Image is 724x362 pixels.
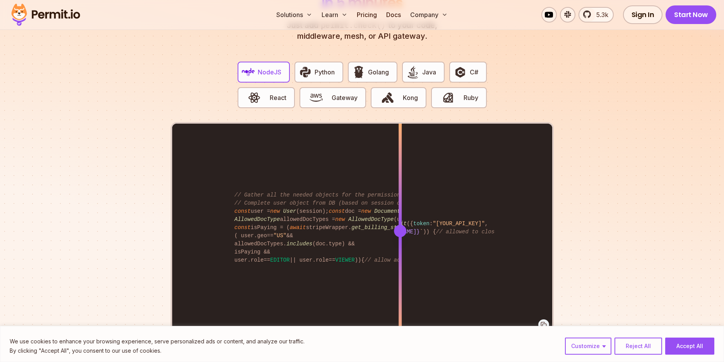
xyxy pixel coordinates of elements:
img: Permit logo [8,2,84,28]
span: await [290,224,306,231]
span: role [251,257,264,263]
button: Reject All [614,338,662,355]
img: C# [454,66,467,79]
span: NodeJS [258,67,281,77]
span: // Gather all the needed objects for the permission check [234,192,420,198]
img: Gateway [310,91,323,104]
img: Kong [381,91,394,104]
img: NodeJS [242,66,255,79]
a: Pricing [354,7,380,22]
span: User [283,208,296,214]
span: // allowed to close issue [436,229,517,235]
span: // Complete user object from DB (based on session object, only 3 DB queries...) [234,200,491,206]
span: Document [374,208,400,214]
span: token [413,221,430,227]
span: Kong [403,93,418,102]
button: Company [407,7,451,22]
p: We use cookies to enhance your browsing experience, serve personalized ads or content, and analyz... [10,337,305,346]
a: Sign In [623,5,663,24]
span: role [316,257,329,263]
span: Ruby [464,93,478,102]
span: AllowedDocType [234,216,280,222]
span: "US" [274,233,287,239]
span: Python [315,67,335,77]
span: type [329,241,342,247]
span: new [361,208,371,214]
a: 5.3k [579,7,614,22]
button: Learn [318,7,351,22]
button: Solutions [273,7,315,22]
span: Golang [368,67,389,77]
span: geo [257,233,267,239]
span: includes [286,241,312,247]
span: // allow access [365,257,413,263]
span: const [234,224,251,231]
span: "[YOUR_API_KEY]" [433,221,484,227]
button: Accept All [665,338,714,355]
img: Python [299,66,312,79]
p: Just add to your code, middleware, mesh, or API gateway. [279,20,446,41]
img: Ruby [442,91,455,104]
span: new [270,208,280,214]
span: React [270,93,286,102]
span: 5.3k [592,10,608,19]
a: Start Now [666,5,716,24]
span: AllowedDocType [348,216,394,222]
span: get_billing_status [351,224,410,231]
img: React [248,91,261,104]
span: C# [470,67,478,77]
p: By clicking "Accept All", you consent to our use of cookies. [10,346,305,355]
button: Customize [565,338,611,355]
span: Java [422,67,436,77]
span: new [335,216,345,222]
span: Gateway [332,93,358,102]
span: const [234,208,251,214]
a: Docs [383,7,404,22]
code: user = (session); doc = ( , , session. ); allowedDocTypes = (user. ); isPaying = ( stripeWrapper.... [229,185,495,271]
span: const [329,208,345,214]
img: Golang [352,66,365,79]
img: Java [406,66,419,79]
span: EDITOR [270,257,289,263]
span: VIEWER [335,257,354,263]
